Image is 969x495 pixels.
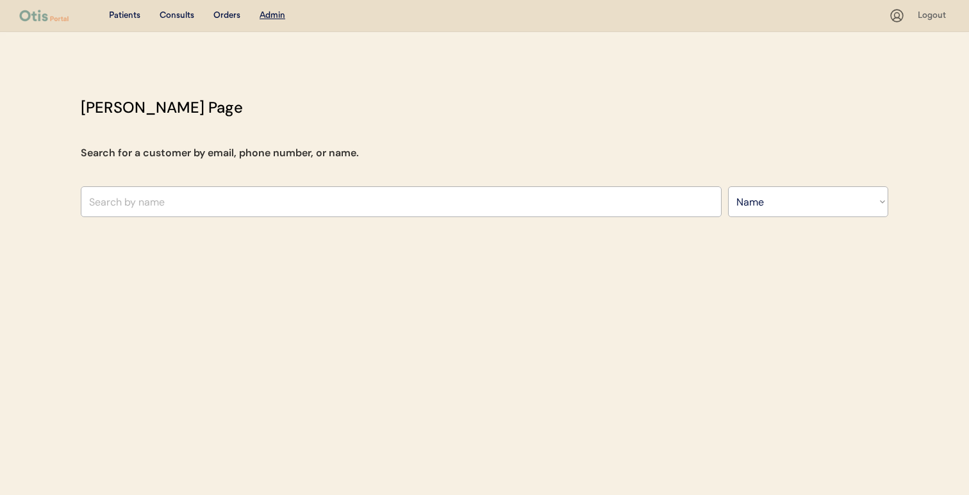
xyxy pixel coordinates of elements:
[160,10,194,22] div: Consults
[81,96,243,119] div: [PERSON_NAME] Page
[109,10,140,22] div: Patients
[260,11,285,20] u: Admin
[81,186,722,217] input: Search by name
[918,10,950,22] div: Logout
[81,145,359,161] div: Search for a customer by email, phone number, or name.
[213,10,240,22] div: Orders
